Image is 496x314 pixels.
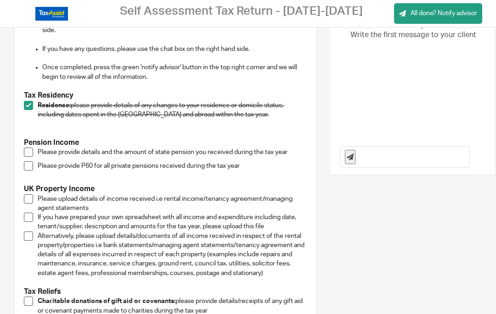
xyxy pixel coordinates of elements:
[24,185,95,193] strong: UK Property Income
[394,3,482,24] a: All done? Notify advisor
[38,194,307,213] p: Please upload details of income received i.e rental income/tenancy agreement/managing agent state...
[35,7,68,21] img: Logo_TaxAssistAccountants_FullColour_RGB.png
[38,161,307,171] p: Please provide P60 for all private pensions received during the tax year
[120,4,363,18] h2: Self Assessment Tax Return - [DATE]-[DATE]
[42,44,307,54] p: If you have any questions, please use the chat box on the right hand side.
[38,101,307,120] p: please provide details of any changes to your residence or domicile status, including dates spent...
[38,148,307,157] p: Please provide details and the amount of state pension you received during the tax year
[24,139,79,146] strong: Pension Income
[24,92,73,99] strong: Tax Residency
[38,231,307,278] p: Alternatively, please upload details/documents of all income received in respect of the rental pr...
[24,288,61,295] strong: Tax Reliefs
[38,298,175,304] strong: Charitable donations of gift aid or covenants:
[411,9,477,18] span: All done? Notify advisor
[42,63,307,82] p: Once completed, press the green 'notify advisor' button in the top right corner and we will begin...
[350,30,476,40] span: Write the first message to your client
[38,102,71,109] strong: Residence:
[38,213,307,231] p: If you have prepared your own spreadsheet with all income and expenditure including date, tenant/...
